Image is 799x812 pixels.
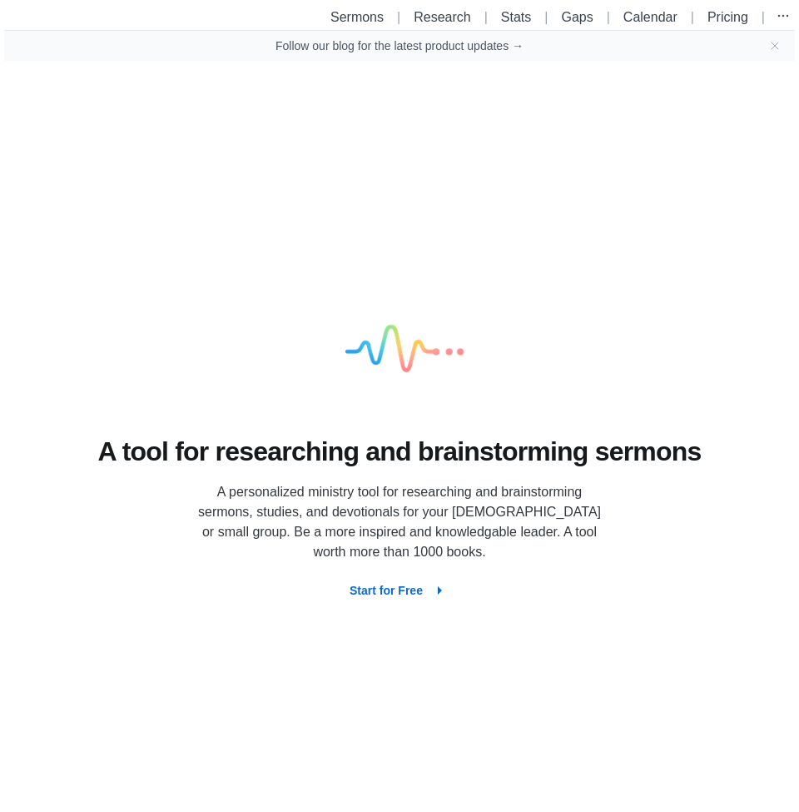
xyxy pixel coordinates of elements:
[600,7,617,27] li: |
[316,267,483,434] img: logo
[707,10,748,24] a: Pricing
[755,7,772,27] li: |
[768,39,782,52] button: Close banner
[330,10,384,24] a: Sermons
[623,10,677,24] a: Calendar
[191,482,608,562] p: A personalized ministry tool for researching and brainstorming sermons, studies, and devotionals ...
[336,583,463,597] a: Start for Free
[98,434,702,470] h1: A tool for researching and brainstorming sermons
[684,7,701,27] li: |
[390,7,407,27] li: |
[414,10,470,24] a: Research
[336,575,463,605] button: Start for Free
[538,7,554,27] li: |
[478,7,494,27] li: |
[561,10,593,24] a: Gaps
[501,10,531,24] a: Stats
[275,37,524,54] a: Follow our blog for the latest product updates →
